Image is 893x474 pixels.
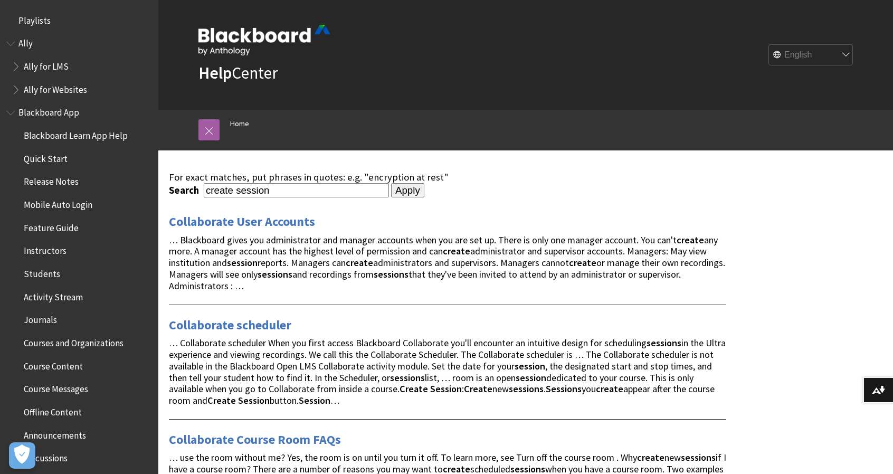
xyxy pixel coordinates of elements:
[24,58,69,72] span: Ally for LMS
[24,127,128,141] span: Blackboard Learn App Help
[24,357,83,372] span: Course Content
[516,372,546,384] strong: session
[24,288,83,302] span: Activity Stream
[238,394,270,406] strong: Session
[390,372,425,384] strong: sessions
[569,257,596,269] strong: create
[207,394,236,406] strong: Create
[374,268,408,280] strong: sessions
[9,442,35,469] button: Open Preferences
[24,242,66,257] span: Instructors
[169,337,726,406] span: … Collaborate scheduler When you first access Blackboard Collaborate you'll encounter an intuitiv...
[647,337,681,349] strong: sessions
[198,62,232,83] strong: Help
[681,451,716,463] strong: sessions
[6,35,152,99] nav: Book outline for Anthology Ally Help
[299,394,330,406] strong: Session
[18,104,79,118] span: Blackboard App
[24,381,88,395] span: Course Messages
[346,257,373,269] strong: create
[24,403,82,418] span: Offline Content
[391,183,424,198] input: Apply
[509,383,544,395] strong: sessions
[430,383,462,395] strong: Session
[227,257,258,269] strong: session
[169,431,341,448] a: Collaborate Course Room FAQs
[596,383,623,395] strong: create
[18,35,33,49] span: Ally
[24,196,92,210] span: Mobile Auto Login
[169,213,315,230] a: Collaborate User Accounts
[24,150,68,164] span: Quick Start
[400,383,428,395] strong: Create
[677,234,704,246] strong: create
[198,62,278,83] a: HelpCenter
[769,45,853,66] select: Site Language Selector
[515,360,545,372] strong: session
[24,334,123,348] span: Courses and Organizations
[169,172,726,183] div: For exact matches, put phrases in quotes: e.g. "encryption at rest"
[24,311,57,326] span: Journals
[24,265,60,279] span: Students
[443,245,470,257] strong: create
[24,449,68,463] span: Discussions
[198,25,330,55] img: Blackboard by Anthology
[258,268,292,280] strong: sessions
[546,383,582,395] strong: Sessions
[637,451,664,463] strong: create
[24,219,79,233] span: Feature Guide
[6,12,152,30] nav: Book outline for Playlists
[24,173,79,187] span: Release Notes
[169,317,291,334] a: Collaborate scheduler
[24,81,87,95] span: Ally for Websites
[169,234,725,292] span: … Blackboard gives you administrator and manager accounts when you are set up. There is only one ...
[230,117,249,130] a: Home
[464,383,492,395] strong: Create
[24,426,86,441] span: Announcements
[18,12,51,26] span: Playlists
[169,184,202,196] label: Search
